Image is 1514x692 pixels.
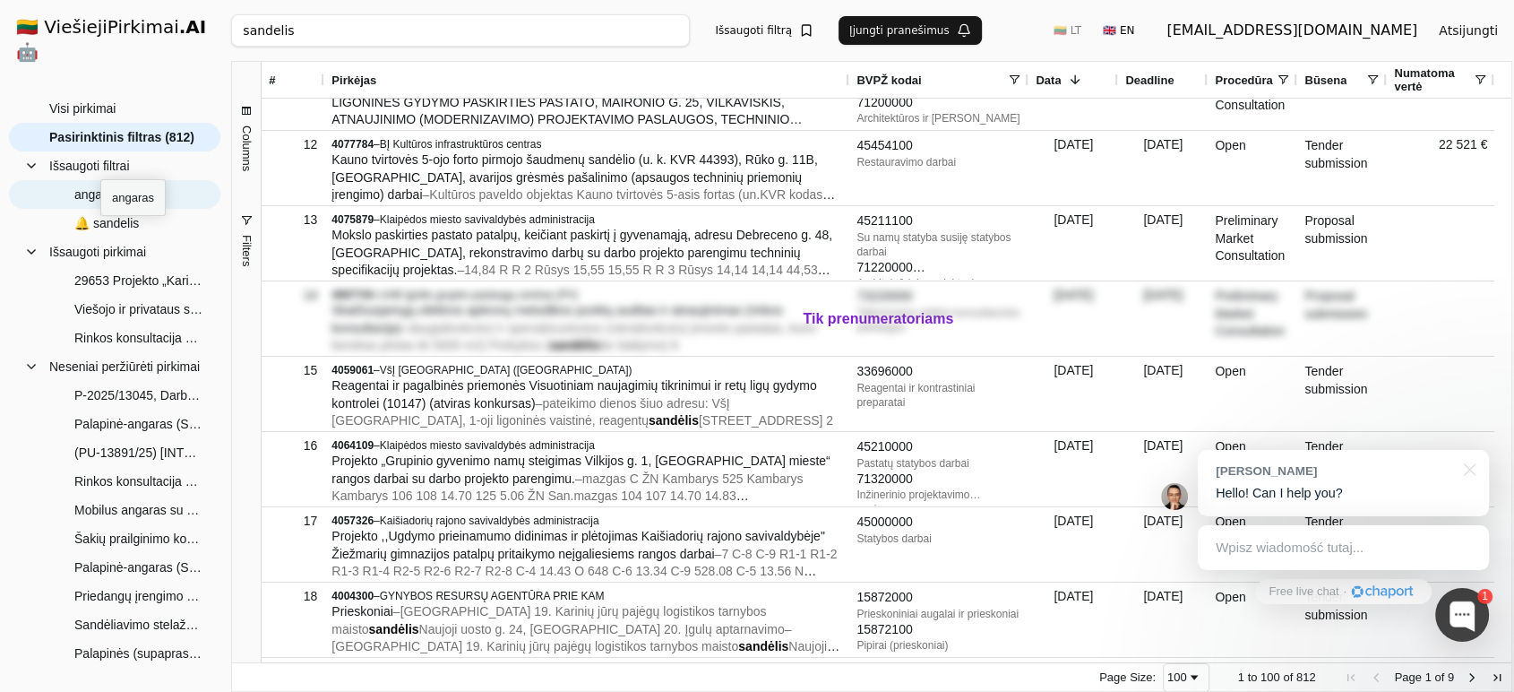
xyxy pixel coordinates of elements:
[1344,670,1358,685] div: First Page
[331,604,392,618] span: Prieskoniai
[1198,525,1489,570] div: Wpisz wiadomość tutaj...
[1424,670,1431,684] span: 1
[1387,131,1494,205] div: 22 521 €
[549,338,599,352] span: sandėlis
[380,590,605,602] span: GYNYBOS RESURSŲ AGENTŪRA PRIE KAM
[1099,670,1156,684] div: Page Size:
[179,16,207,38] strong: .AI
[1216,463,1453,480] div: [PERSON_NAME]
[74,583,202,610] span: Priedangų įrengimo rangos darbai
[1028,583,1118,657] div: [DATE]
[74,525,202,552] span: Šakių prailginimo komplektas Rollerforks
[331,454,830,486] span: Projekto „Grupinio gyvenimo namų steigimas Vilkijos g. 1, [GEOGRAPHIC_DATA] mieste“ rangos darbai...
[856,288,1021,306] div: 73220000
[1296,670,1316,684] span: 812
[1208,281,1297,356] div: Preliminary Market Consultation
[49,152,129,179] span: Išsaugoti filtrai
[1118,131,1208,205] div: [DATE]
[269,584,317,610] div: 18
[856,456,1021,471] div: Pastatų statybos darbai
[331,589,842,603] div: –
[856,381,1021,410] div: Reagentai ir kontrastiniai preparatai
[269,132,317,158] div: 12
[1208,131,1297,205] div: Open
[269,358,317,384] div: 15
[74,324,202,351] span: Rinkos konsultacija dėl viešojo pirkimo „Mobilus angaras su papildomais mobilumo priedais, skirta...
[331,471,842,574] span: – – –
[1269,584,1338,601] span: Free live chat
[74,468,202,495] span: Rinkos konsultacija dėl pirkimo (PU-13891/25) [INTP25] Tentinių angarų įrengimo darbai
[49,95,116,122] span: Visi pirkimai
[856,155,1021,169] div: Restauravimo darbai
[856,306,1021,334] div: Taikomosios veiklos konsultacinės paslaugos
[380,213,595,226] span: Klaipėdos miesto savivaldybės administracija
[74,554,202,581] span: Palapinė-angaras (Skelbiama apklausa)
[1028,131,1118,205] div: [DATE]
[1304,74,1346,87] span: Būsena
[331,213,374,226] span: 4075879
[1297,206,1387,281] div: Proposal submission
[856,607,1021,621] div: Prieskoniniai augalai ir prieskoniai
[1448,670,1454,684] span: 9
[1297,281,1387,356] div: Proposal submission
[49,124,194,151] span: Pasirinktinis filtras (812)
[331,263,830,295] span: –
[331,228,832,277] span: Mokslo paskirties pastato patalpų, keičiant paskirtį į gyvenamąją, adresu Debreceno g. 48, [GEOGR...
[331,547,837,596] span: 7 C-8 C-9 R1-1 R1-2 R1-3 R1-4 R2-5 R2-6 R2-7 R2-8 C-4 14.43 O 648 C-6 13.34 C-9 528.08 C-5 13.56 ...
[1118,432,1208,506] div: [DATE]
[649,413,699,428] span: sandėlis
[856,514,1021,532] div: 45000000
[1118,357,1208,431] div: [DATE]
[856,471,1021,489] div: 71320000
[1028,507,1118,582] div: [DATE]
[856,438,1021,456] div: 45210000
[1465,670,1479,685] div: Next Page
[331,438,842,453] div: –
[856,638,1021,653] div: Pipirai (prieskoniai)
[1216,484,1471,503] p: Hello! Can I help you?
[331,263,830,295] span: 14,84 R R 2 Rūsys 15,55 15,55 R R 3 Rūsys 14,14 14,14 44,53 44,53 Iš viso rūsyje ( 3 patalpos ) 1...
[1247,670,1257,684] span: to
[839,16,982,45] button: Įjungti pranešimus
[269,207,317,233] div: 13
[704,16,824,45] button: Išsaugoti filtrą
[1369,670,1383,685] div: Previous Page
[331,138,374,151] span: 4077784
[1208,357,1297,431] div: Open
[1208,206,1297,281] div: Preliminary Market Consultation
[331,363,842,377] div: –
[331,604,839,671] span: – –
[856,589,1021,607] div: 15872000
[369,622,419,636] span: sandėlis
[1283,670,1293,684] span: of
[1163,663,1209,692] div: Page Size
[1434,670,1444,684] span: of
[1297,357,1387,431] div: Tender submission
[856,276,1021,290] div: Architektūrinio projektavimo paslaugos
[1208,583,1297,657] div: Open
[380,439,595,452] span: Klaipėdos miesto savivaldybės administracija
[331,378,816,411] span: Reagentai ir pagalbinės priemonės Visuotiniam naujagimių tikrinimui ir retų ligų gydymo kontrolei...
[1125,74,1174,87] span: Deadline
[1028,357,1118,431] div: [DATE]
[269,433,317,459] div: 16
[1167,670,1187,684] div: 100
[856,621,1021,639] div: 15872100
[856,94,1021,112] div: 71200000
[74,296,202,323] span: Viešojo ir privataus sektorių partnerystės projekto „Karinio miestelio infrastruktūros sukūrimas ...
[331,515,374,527] span: 4057326
[331,604,766,636] span: [GEOGRAPHIC_DATA] 19. Karinių jūrų pajėgų logistikos tarnybos maisto
[856,532,1021,546] div: Statybos darbai
[1255,579,1431,604] a: Free live chat·
[1297,583,1387,657] div: Tender submission
[331,471,803,521] span: mazgas C ŽN Kambarys 525 Kambarys Kambarys 106 108 14.70 125 5.06 ŽN San.mazgas 104 107 14.70 14....
[49,238,146,265] span: Išsaugoti pirkimai
[1297,131,1387,205] div: Tender submission
[856,259,1021,277] div: 71220000
[331,439,374,452] span: 4064109
[856,230,1021,259] div: Su namų statyba susiję statybos darbai
[74,181,120,208] span: angaras
[1238,670,1244,684] span: 1
[1297,432,1387,506] div: Tender submission
[856,363,1021,381] div: 33696000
